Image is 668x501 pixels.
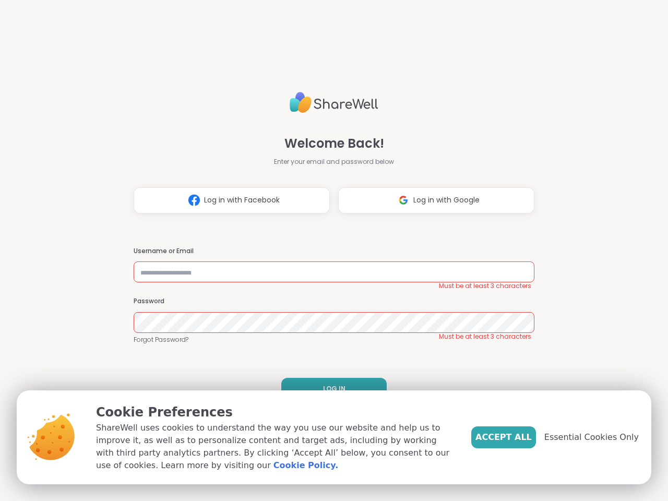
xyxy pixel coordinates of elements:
[273,459,338,472] a: Cookie Policy.
[134,297,534,306] h3: Password
[134,247,534,256] h3: Username or Email
[338,187,534,213] button: Log in with Google
[471,426,536,448] button: Accept All
[184,190,204,210] img: ShareWell Logomark
[413,195,480,206] span: Log in with Google
[134,335,534,344] a: Forgot Password?
[475,431,532,444] span: Accept All
[204,195,280,206] span: Log in with Facebook
[439,332,531,341] span: Must be at least 3 characters
[290,88,378,117] img: ShareWell Logo
[544,431,639,444] span: Essential Cookies Only
[323,384,345,393] span: LOG IN
[393,190,413,210] img: ShareWell Logomark
[281,378,387,400] button: LOG IN
[439,282,531,290] span: Must be at least 3 characters
[274,157,394,166] span: Enter your email and password below
[134,187,330,213] button: Log in with Facebook
[96,422,455,472] p: ShareWell uses cookies to understand the way you use our website and help us to improve it, as we...
[284,134,384,153] span: Welcome Back!
[96,403,455,422] p: Cookie Preferences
